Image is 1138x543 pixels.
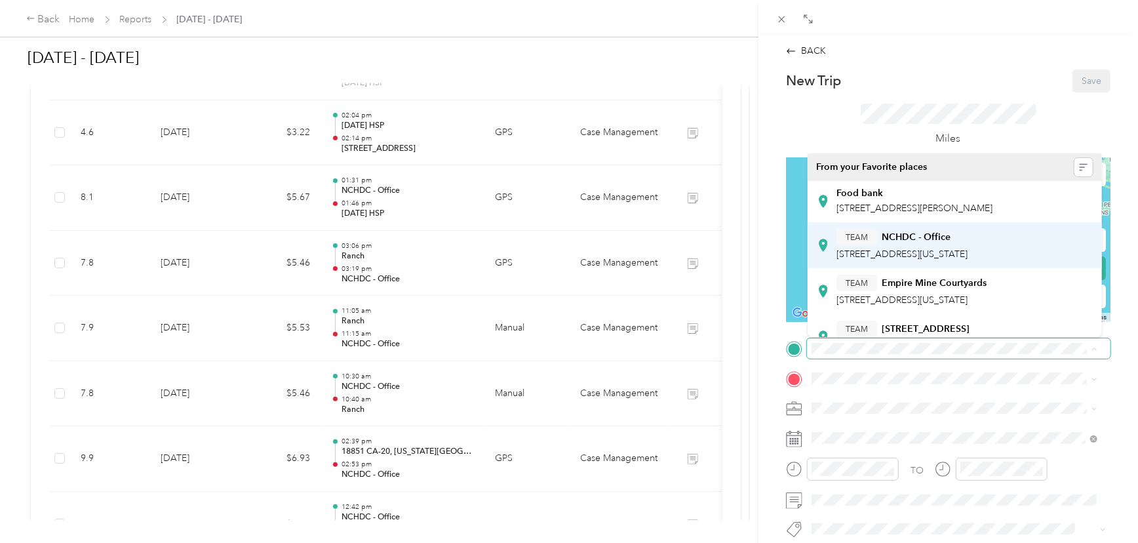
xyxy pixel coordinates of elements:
[836,203,992,214] span: [STREET_ADDRESS][PERSON_NAME]
[836,249,968,260] span: [STREET_ADDRESS][US_STATE]
[836,321,877,337] button: TEAM
[786,71,841,90] p: New Trip
[786,44,826,58] div: BACK
[836,229,877,245] button: TEAM
[836,188,883,199] strong: Food bank
[882,277,987,289] strong: Empire Mine Courtyards
[846,323,868,335] span: TEAM
[936,131,961,147] p: Miles
[836,294,968,306] span: [STREET_ADDRESS][US_STATE]
[882,231,951,243] strong: NCHDC - Office
[846,231,868,243] span: TEAM
[882,323,970,335] strong: [STREET_ADDRESS]
[911,464,924,477] div: TO
[789,305,833,322] img: Google
[836,275,877,291] button: TEAM
[789,305,833,322] a: Open this area in Google Maps (opens a new window)
[1065,470,1138,543] iframe: Everlance-gr Chat Button Frame
[817,161,928,173] span: From your Favorite places
[846,277,868,289] span: TEAM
